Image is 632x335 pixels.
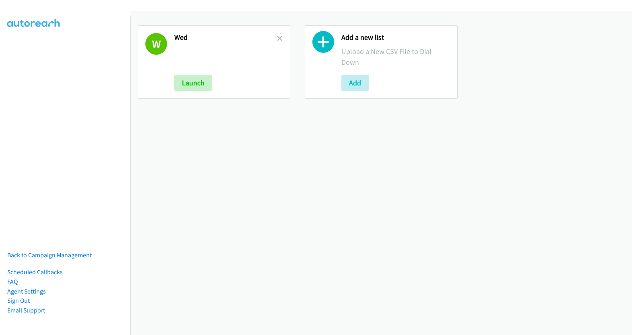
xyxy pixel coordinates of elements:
button: Add [341,75,369,91]
a: Agent Settings [7,287,46,295]
a: FAQ [7,278,18,285]
h2: Add a new list [341,33,450,42]
h1: W [145,33,167,55]
a: Scheduled Callbacks [7,268,63,276]
h2: Wed [174,33,277,42]
a: Sign Out [7,297,30,304]
button: Launch [174,75,212,91]
p: Upload a New CSV File to Dial Down [341,46,450,68]
a: Email Support [7,306,45,314]
a: Back to Campaign Management [7,251,92,259]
